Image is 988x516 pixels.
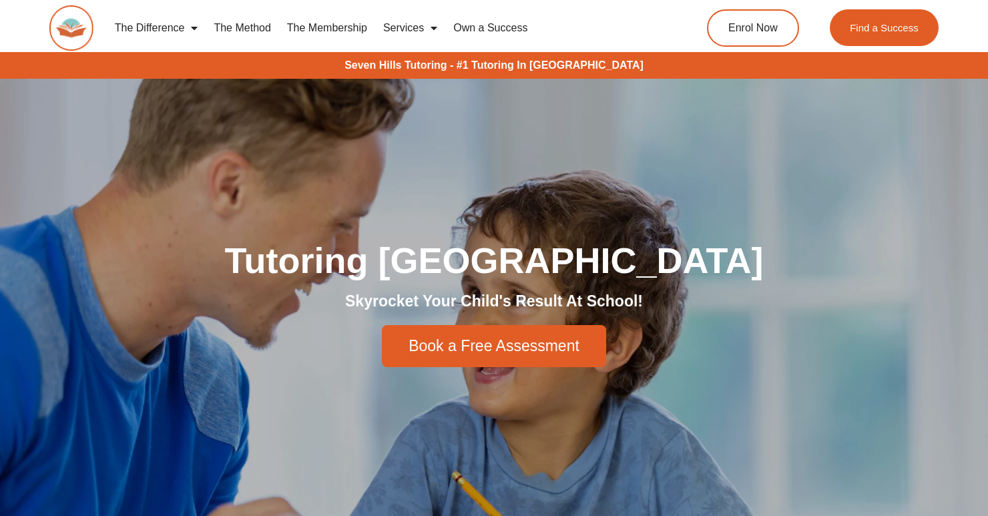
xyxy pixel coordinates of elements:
[375,13,445,43] a: Services
[707,9,799,47] a: Enrol Now
[120,292,868,312] h2: Skyrocket Your Child's Result At School!
[107,13,656,43] nav: Menu
[107,13,206,43] a: The Difference
[120,242,868,278] h1: Tutoring [GEOGRAPHIC_DATA]
[830,9,939,46] a: Find a Success
[279,13,375,43] a: The Membership
[445,13,535,43] a: Own a Success
[850,23,919,33] span: Find a Success
[382,325,606,367] a: Book a Free Assessment
[409,338,579,354] span: Book a Free Assessment
[728,23,778,33] span: Enrol Now
[206,13,278,43] a: The Method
